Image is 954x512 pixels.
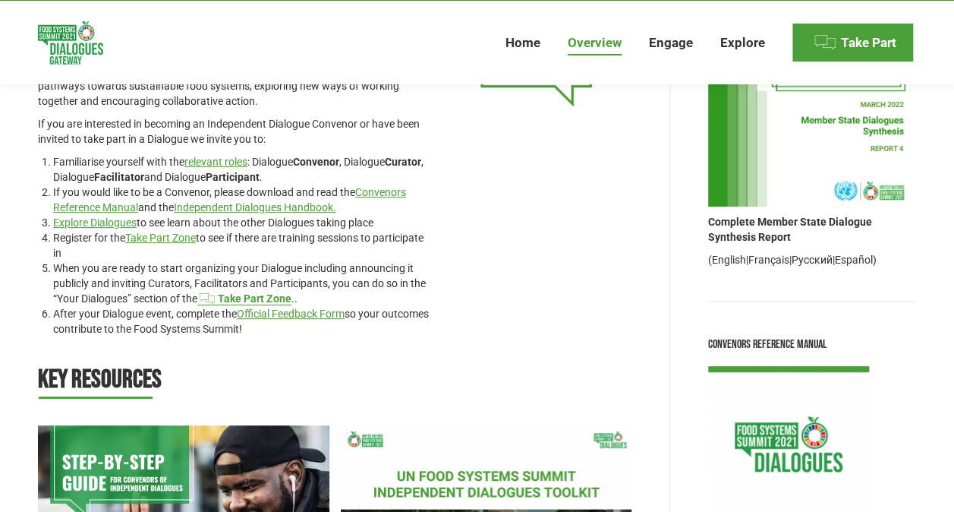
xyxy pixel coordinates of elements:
span: Engage [649,35,693,51]
i: c [200,293,210,304]
a: Independent Dialogues Handbook. [174,201,336,213]
strong: Curator [385,156,421,168]
div: Page 6 [38,17,430,337]
a: Official Feedback Form [237,308,345,320]
div: Page 15 [38,363,631,399]
a: cTake Part Zone [197,292,291,305]
img: Food Systems Summit Dialogues [38,21,103,65]
div: Page 16 [38,363,631,399]
p: ( | | | ) [708,252,916,267]
li: After your Dialogue event, complete the so your outcomes contribute to the Food Systems Summit! [53,306,430,337]
strong: Convenor [293,156,339,168]
strong: Complete Member State Dialogue Synthesis Report [708,216,872,243]
a: relevant roles [184,156,247,168]
a: Take Part Zone [125,232,196,244]
span: Explore [720,35,765,51]
li: When you are ready to start organizing your Dialogue including announcing it publicly and invitin... [53,261,430,306]
strong: Facilitator [94,171,144,183]
li: Register for the to see if there are training sessions to participate in [53,230,430,261]
li: Familiarise yourself with the : Dialogue , Dialogue , Dialogue and Dialogue . [53,154,430,185]
a: Convenors Reference Manual [53,186,406,213]
div: Convenors Reference Manual [708,335,916,355]
a: Español [835,254,873,266]
li: to see learn about the other Dialogues taking place [53,215,430,230]
strong: Participant [206,171,260,183]
a: Русский [792,254,833,266]
a: English [712,254,746,266]
a: Français [748,254,789,266]
span: Home [505,35,540,51]
strong: Key Resources [38,364,162,395]
span: Overview [568,35,622,51]
li: If you would like to be a Convenor, please download and read the and the [53,185,430,215]
span: Take Part [841,35,896,51]
img: Menu icon [814,31,836,54]
a: Explore Dialogues [53,216,137,229]
p: If you are interested in becoming an Independent Dialogue Convenor or have been invited to take p... [38,116,430,147]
